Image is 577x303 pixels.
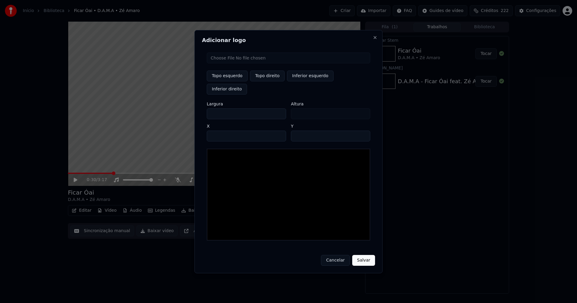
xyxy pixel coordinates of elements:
[352,255,375,266] button: Salvar
[202,38,375,43] h2: Adicionar logo
[287,71,333,81] button: Inferior esquerdo
[207,124,286,128] label: X
[291,124,370,128] label: Y
[207,102,286,106] label: Largura
[291,102,370,106] label: Altura
[250,71,285,81] button: Topo direito
[321,255,350,266] button: Cancelar
[207,84,247,95] button: Inferior direito
[207,71,248,81] button: Topo esquerdo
